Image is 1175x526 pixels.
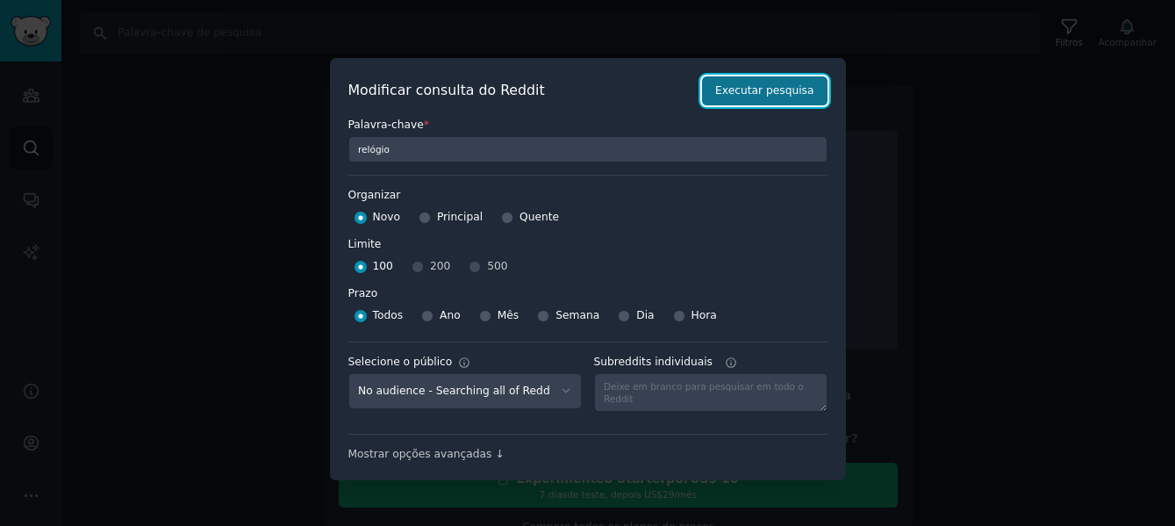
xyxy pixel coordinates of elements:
font: Hora [691,309,717,321]
font: Limite [348,238,382,250]
font: Organizar [348,189,401,201]
font: 100 [373,260,393,272]
font: Dia [636,309,654,321]
font: Todos [373,309,404,321]
font: Selecione o público [348,356,453,368]
font: Ano [440,309,461,321]
font: Quente [519,211,559,223]
font: Modificar consulta do Reddit [348,82,545,98]
font: Mostrar opções avançadas ↓ [348,448,505,460]
button: Executar pesquisa [702,76,827,106]
font: Palavra-chave [348,119,424,131]
font: Mês [498,309,519,321]
font: Subreddits individuais [594,356,713,368]
font: Executar pesquisa [715,84,813,97]
input: Palavra-chave para pesquisar no Reddit [348,136,828,162]
font: Principal [437,211,483,223]
font: Prazo [348,287,378,299]
font: Semana [555,309,599,321]
font: Novo [373,211,400,223]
